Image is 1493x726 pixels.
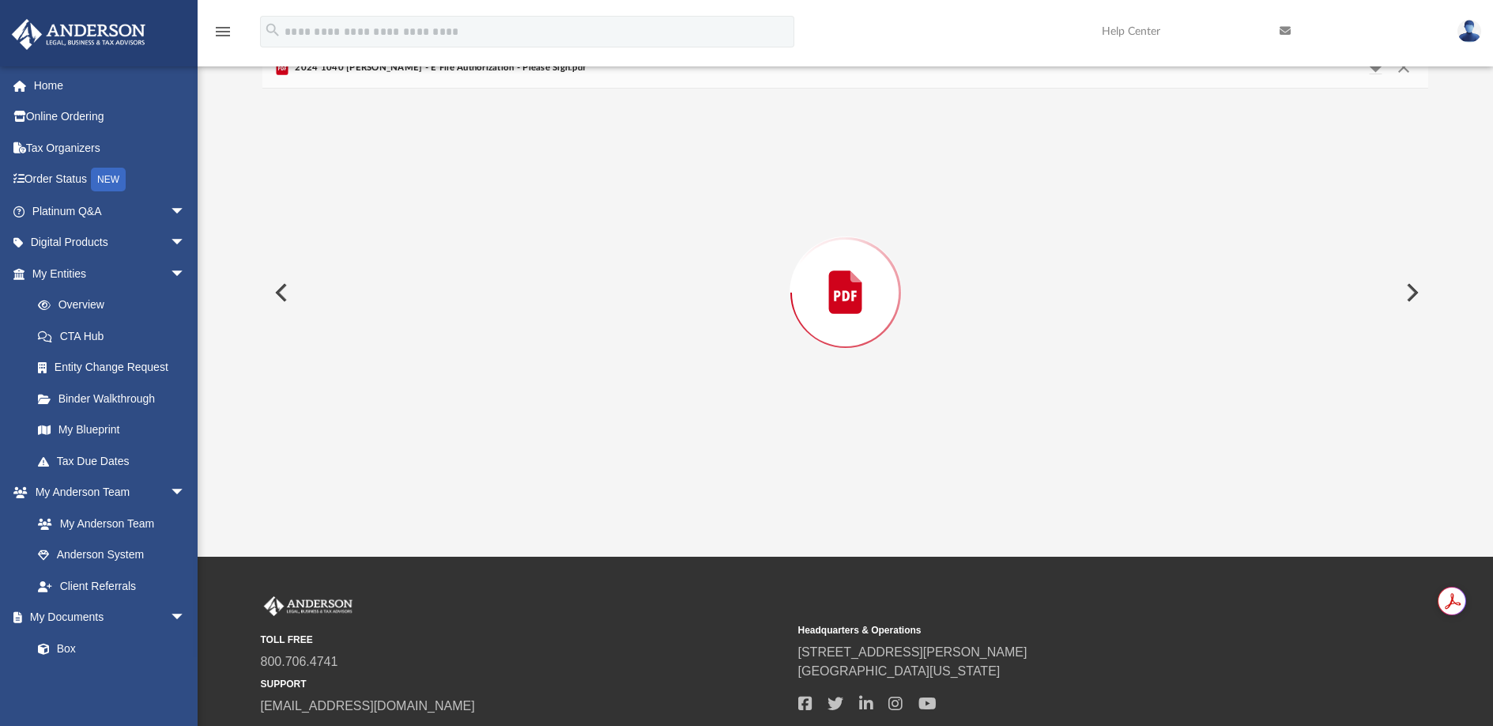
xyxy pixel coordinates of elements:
[43,92,55,104] img: tab_domain_overview_orange.svg
[41,41,174,54] div: Domain: [DOMAIN_NAME]
[11,477,202,509] a: My Anderson Teamarrow_drop_down
[11,132,209,164] a: Tax Organizers
[22,664,202,696] a: Meeting Minutes
[261,633,787,647] small: TOLL FREE
[11,258,209,289] a: My Entitiesarrow_drop_down
[11,70,209,101] a: Home
[11,227,209,259] a: Digital Productsarrow_drop_down
[213,30,232,41] a: menu
[798,645,1027,659] a: [STREET_ADDRESS][PERSON_NAME]
[22,445,209,477] a: Tax Due Dates
[798,664,1001,678] a: [GEOGRAPHIC_DATA][US_STATE]
[22,539,202,571] a: Anderson System
[213,22,232,41] i: menu
[60,93,141,104] div: Domain Overview
[798,623,1325,637] small: Headquarters & Operations
[22,570,202,602] a: Client Referrals
[175,93,266,104] div: Keywords by Traffic
[25,41,38,54] img: website_grey.svg
[11,101,209,133] a: Online Ordering
[170,227,202,259] span: arrow_drop_down
[262,47,1428,497] div: Preview
[11,195,209,227] a: Platinum Q&Aarrow_drop_down
[7,19,150,50] img: Anderson Advisors Platinum Portal
[264,21,281,39] i: search
[1393,270,1428,315] button: Next File
[157,92,170,104] img: tab_keywords_by_traffic_grey.svg
[11,164,209,196] a: Order StatusNEW
[170,477,202,509] span: arrow_drop_down
[292,61,586,75] span: 2024 1040 [PERSON_NAME] - E File Authorization - Please Sign.pdf
[25,25,38,38] img: logo_orange.svg
[170,602,202,634] span: arrow_drop_down
[1389,57,1418,79] button: Close
[91,168,126,191] div: NEW
[22,352,209,384] a: Entity Change Request
[170,258,202,290] span: arrow_drop_down
[261,677,787,691] small: SUPPORT
[22,633,194,664] a: Box
[1361,57,1389,79] button: Download
[262,270,297,315] button: Previous File
[22,414,202,446] a: My Blueprint
[261,655,338,668] a: 800.706.4741
[22,383,209,414] a: Binder Walkthrough
[170,195,202,228] span: arrow_drop_down
[22,320,209,352] a: CTA Hub
[261,699,475,713] a: [EMAIL_ADDRESS][DOMAIN_NAME]
[1457,20,1481,43] img: User Pic
[11,602,202,633] a: My Documentsarrow_drop_down
[22,508,194,539] a: My Anderson Team
[261,596,356,617] img: Anderson Advisors Platinum Portal
[44,25,77,38] div: v 4.0.25
[22,289,209,321] a: Overview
